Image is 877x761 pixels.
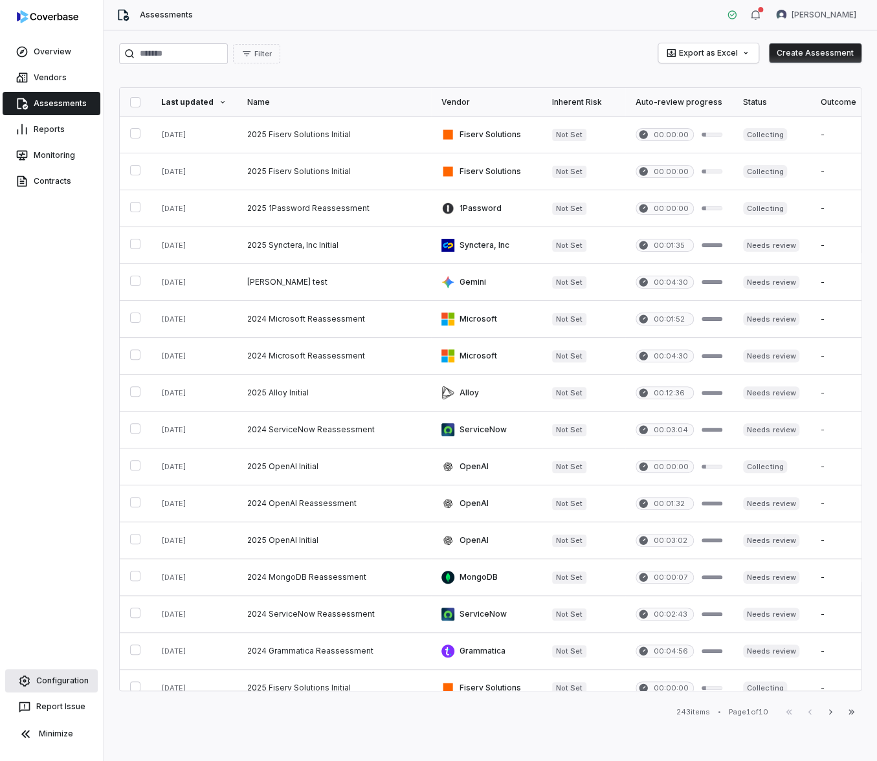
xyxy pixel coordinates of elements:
div: Last updated [161,97,227,107]
div: 243 items [676,707,710,717]
img: logo-D7KZi-bG.svg [17,10,78,23]
button: Minimize [5,721,98,747]
div: Status [743,97,799,107]
button: Export as Excel [658,43,759,63]
button: Create Assessment [769,43,861,63]
a: Reports [3,118,100,141]
div: Inherent Risk [552,97,615,107]
div: Outcome [820,97,869,107]
button: Report Issue [5,695,98,718]
span: Filter [254,49,272,59]
a: Monitoring [3,144,100,167]
span: [PERSON_NAME] [792,10,856,20]
a: Overview [3,40,100,63]
div: Vendor [441,97,531,107]
span: Assessments [140,10,193,20]
div: Auto-review progress [636,97,722,107]
button: David Gold avatar[PERSON_NAME] [768,5,864,25]
div: Name [247,97,421,107]
a: Vendors [3,66,100,89]
a: Contracts [3,170,100,193]
img: David Gold avatar [776,10,786,20]
button: Filter [233,44,280,63]
div: • [718,707,721,716]
a: Configuration [5,669,98,692]
a: Assessments [3,92,100,115]
div: Page 1 of 10 [729,707,768,717]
